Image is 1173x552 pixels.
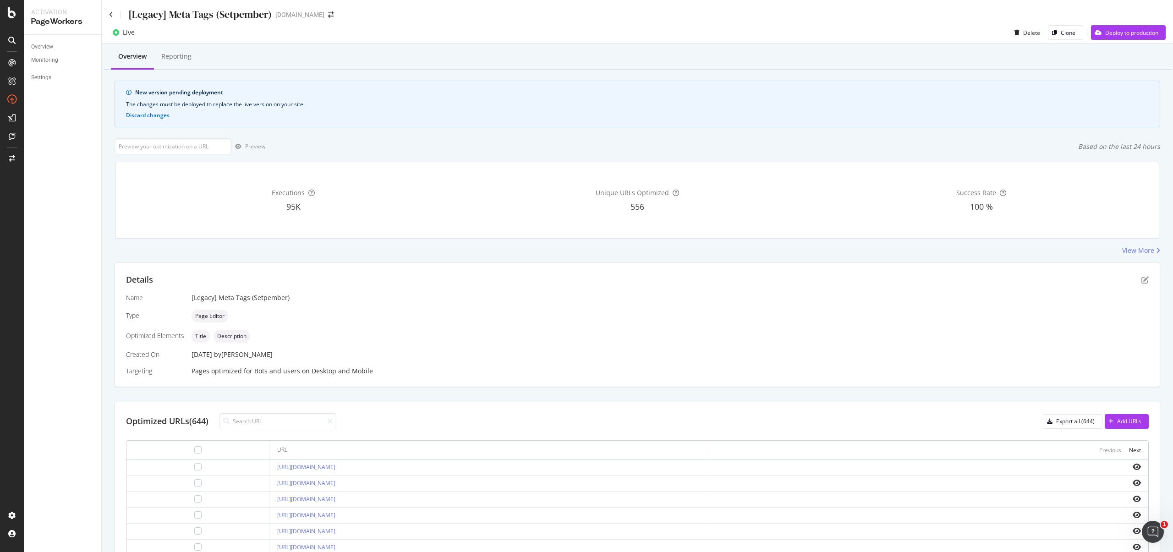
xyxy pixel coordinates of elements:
[126,331,184,340] div: Optimized Elements
[31,16,94,27] div: PageWorkers
[195,313,225,319] span: Page Editor
[277,495,335,503] a: [URL][DOMAIN_NAME]
[277,527,335,535] a: [URL][DOMAIN_NAME]
[1133,543,1141,551] i: eye
[192,293,1149,302] div: [Legacy] Meta Tags (Setpember)
[31,73,95,82] a: Settings
[192,366,1149,376] div: Pages optimized for on
[31,55,95,65] a: Monitoring
[1133,511,1141,519] i: eye
[31,7,94,16] div: Activation
[118,52,147,61] div: Overview
[126,274,153,286] div: Details
[312,366,373,376] div: Desktop and Mobile
[1078,142,1160,151] div: Based on the last 24 hours
[126,100,1149,109] div: The changes must be deployed to replace the live version on your site.
[596,188,669,197] span: Unique URLs Optimized
[115,138,231,154] input: Preview your optimization on a URL
[1129,444,1141,455] button: Next
[1122,246,1160,255] a: View More
[1023,29,1040,37] div: Delete
[1056,417,1095,425] div: Export all (644)
[231,139,265,154] button: Preview
[1133,527,1141,535] i: eye
[126,366,184,376] div: Targeting
[245,142,265,150] div: Preview
[1141,276,1149,284] div: pen-to-square
[126,350,184,359] div: Created On
[115,81,1160,127] div: info banner
[1091,25,1166,40] button: Deploy to production
[31,73,51,82] div: Settings
[128,7,272,22] div: [Legacy] Meta Tags (Setpember)
[275,10,324,19] div: [DOMAIN_NAME]
[277,511,335,519] a: [URL][DOMAIN_NAME]
[970,201,993,212] span: 100 %
[126,112,170,119] button: Discard changes
[1129,446,1141,454] div: Next
[956,188,996,197] span: Success Rate
[1133,495,1141,503] i: eye
[328,11,334,18] div: arrow-right-arrow-left
[31,55,58,65] div: Monitoring
[1048,25,1083,40] button: Clone
[1099,446,1121,454] div: Previous
[1061,29,1075,37] div: Clone
[195,333,206,339] span: Title
[1105,414,1149,429] button: Add URLs
[272,188,305,197] span: Executions
[219,413,336,429] input: Search URL
[254,366,300,376] div: Bots and users
[31,42,95,52] a: Overview
[277,463,335,471] a: [URL][DOMAIN_NAME]
[277,446,287,454] div: URL
[126,293,184,302] div: Name
[217,333,247,339] span: Description
[126,311,184,320] div: Type
[126,415,208,427] div: Optimized URLs (644)
[1105,29,1158,37] div: Deploy to production
[161,52,192,61] div: Reporting
[214,350,273,359] div: by [PERSON_NAME]
[277,479,335,487] a: [URL][DOMAIN_NAME]
[31,42,53,52] div: Overview
[1099,444,1121,455] button: Previous
[1133,479,1141,486] i: eye
[1142,521,1164,543] iframe: Intercom live chat
[135,88,1149,97] div: New version pending deployment
[192,310,228,322] div: neutral label
[630,201,644,212] span: 556
[1133,463,1141,470] i: eye
[1011,25,1040,40] button: Delete
[192,350,1149,359] div: [DATE]
[277,543,335,551] a: [URL][DOMAIN_NAME]
[1117,417,1141,425] div: Add URLs
[192,330,210,343] div: neutral label
[214,330,250,343] div: neutral label
[1161,521,1168,528] span: 1
[1043,414,1102,429] button: Export all (644)
[109,11,113,18] a: Click to go back
[286,201,301,212] span: 95K
[1122,246,1154,255] div: View More
[123,28,135,37] div: Live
